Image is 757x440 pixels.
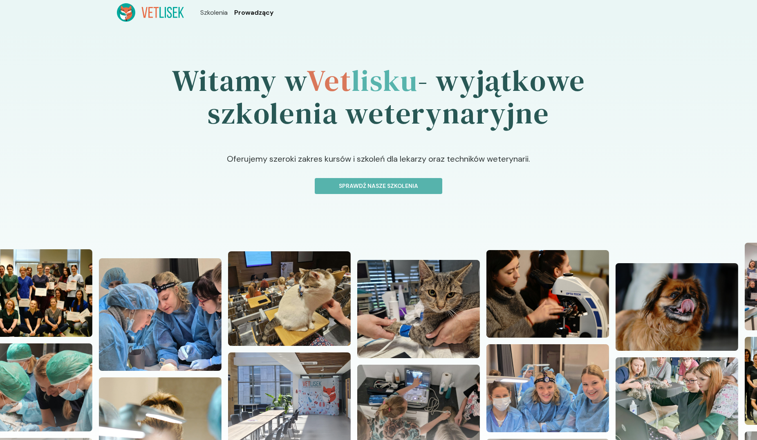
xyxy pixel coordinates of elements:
h1: Witamy w - wyjątkowe szkolenia weterynaryjne [117,41,640,153]
p: Oferujemy szeroki zakres kursów i szkoleń dla lekarzy oraz techników weterynarii. [126,153,631,178]
p: Sprawdź nasze szkolenia [322,182,435,190]
img: Z2WOn5bqstJ98vZ7_DSC06617.JPG [616,263,738,351]
img: Z2WOrpbqstJ98vaB_DSC04907.JPG [486,250,609,338]
span: lisku [352,60,418,101]
a: Szkolenia [200,8,228,18]
img: Z2WOzZbqstJ98vaN_20241110_112957.jpg [99,258,222,371]
button: Sprawdź nasze szkolenia [315,178,442,194]
span: Vet [307,60,351,101]
a: Prowadzący [234,8,273,18]
img: Z2WOuJbqstJ98vaF_20221127_125425.jpg [357,260,480,358]
img: Z2WOopbqstJ98vZ9_20241110_112622.jpg [486,344,609,432]
img: Z2WOx5bqstJ98vaI_20240512_101618.jpg [228,251,351,346]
